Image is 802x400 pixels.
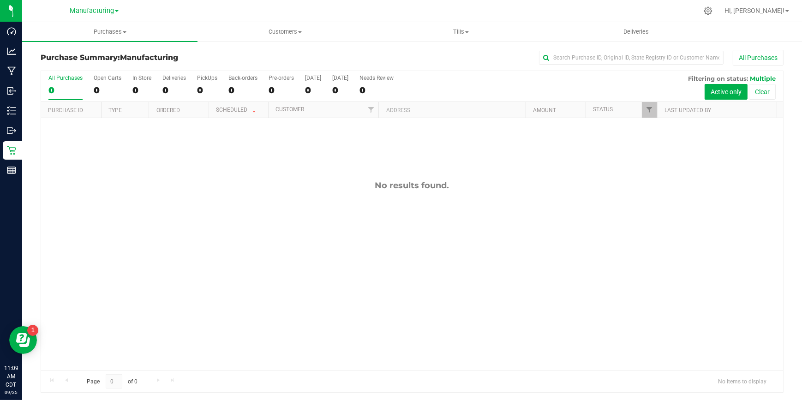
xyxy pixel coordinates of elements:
[4,389,18,396] p: 09/25
[48,107,83,113] a: Purchase ID
[228,75,257,81] div: Back-orders
[749,84,776,100] button: Clear
[7,86,16,96] inline-svg: Inbound
[705,84,748,100] button: Active only
[7,66,16,76] inline-svg: Manufacturing
[70,7,114,15] span: Manufacturing
[41,180,783,191] div: No results found.
[611,28,661,36] span: Deliveries
[269,85,294,96] div: 0
[359,85,394,96] div: 0
[642,102,657,118] a: Filter
[197,75,217,81] div: PickUps
[156,107,180,113] a: Ordered
[378,102,526,118] th: Address
[711,374,774,388] span: No items to display
[197,85,217,96] div: 0
[7,166,16,175] inline-svg: Reports
[4,364,18,389] p: 11:09 AM CDT
[373,22,549,42] a: Tills
[269,75,294,81] div: Pre-orders
[9,326,37,354] iframe: Resource center
[7,27,16,36] inline-svg: Dashboard
[41,54,288,62] h3: Purchase Summary:
[162,75,186,81] div: Deliveries
[27,325,38,336] iframe: Resource center unread badge
[7,106,16,115] inline-svg: Inventory
[48,75,83,81] div: All Purchases
[664,107,711,113] a: Last Updated By
[22,28,198,36] span: Purchases
[539,51,724,65] input: Search Purchase ID, Original ID, State Registry ID or Customer Name...
[733,50,784,66] button: All Purchases
[724,7,784,14] span: Hi, [PERSON_NAME]!
[79,374,145,388] span: Page of 0
[7,146,16,155] inline-svg: Retail
[198,28,372,36] span: Customers
[132,85,151,96] div: 0
[132,75,151,81] div: In Store
[48,85,83,96] div: 0
[533,107,557,113] a: Amount
[750,75,776,82] span: Multiple
[94,85,121,96] div: 0
[593,106,613,113] a: Status
[305,75,321,81] div: [DATE]
[108,107,122,113] a: Type
[374,28,548,36] span: Tills
[162,85,186,96] div: 0
[7,47,16,56] inline-svg: Analytics
[332,85,348,96] div: 0
[120,53,178,62] span: Manufacturing
[94,75,121,81] div: Open Carts
[305,85,321,96] div: 0
[216,107,258,113] a: Scheduled
[22,22,198,42] a: Purchases
[359,75,394,81] div: Needs Review
[549,22,724,42] a: Deliveries
[332,75,348,81] div: [DATE]
[276,106,305,113] a: Customer
[688,75,748,82] span: Filtering on status:
[363,102,378,118] a: Filter
[198,22,373,42] a: Customers
[228,85,257,96] div: 0
[702,6,714,15] div: Manage settings
[7,126,16,135] inline-svg: Outbound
